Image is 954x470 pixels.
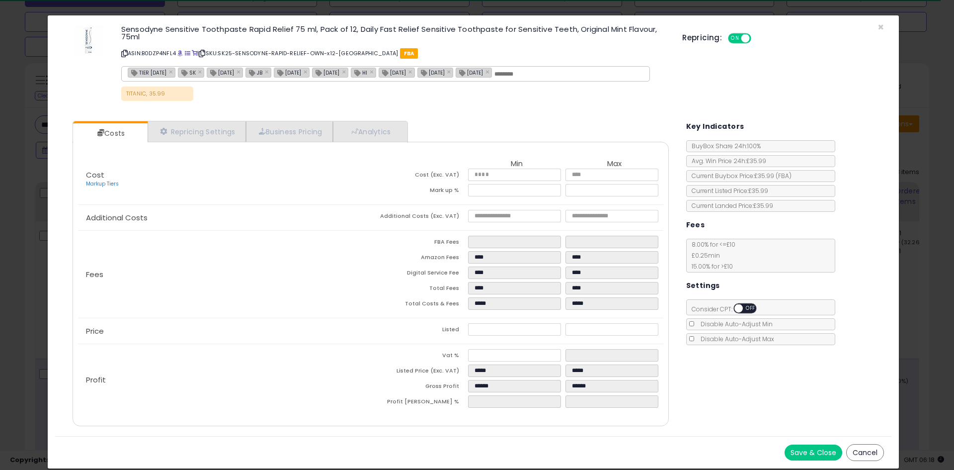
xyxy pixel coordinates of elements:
[371,236,468,251] td: FBA Fees
[687,201,773,210] span: Current Landed Price: £35.99
[682,34,722,42] h5: Repricing:
[371,323,468,339] td: Listed
[729,34,741,43] span: ON
[371,210,468,225] td: Additional Costs (Exc. VAT)
[121,45,667,61] p: ASIN: B0DZP4NFL4 | SKU: SK25-SENSODYNE-RAPID-RELIEF-OWN-x12-[GEOGRAPHIC_DATA]
[696,335,774,343] span: Disable Auto-Adjust Max
[485,67,491,76] a: ×
[121,87,193,101] p: TITANIC, 35.99
[743,304,759,313] span: OFF
[313,68,339,77] span: [DATE]
[148,121,246,142] a: Repricing Settings
[408,67,414,76] a: ×
[333,121,406,142] a: Analytics
[78,376,371,384] p: Profit
[371,365,468,380] td: Listed Price (Exc. VAT)
[178,68,196,77] span: SK
[73,123,147,143] a: Costs
[128,68,166,77] span: TIER [DATE]
[379,68,406,77] span: [DATE]
[687,262,733,271] span: 15.00 % for > £10
[371,267,468,282] td: Digital Service Fee
[418,68,445,77] span: [DATE]
[750,34,766,43] span: OFF
[371,169,468,184] td: Cost (Exc. VAT)
[237,67,242,76] a: ×
[687,187,768,195] span: Current Listed Price: £35.99
[246,68,262,77] span: JB
[169,67,175,76] a: ×
[371,282,468,297] td: Total Fees
[687,142,761,150] span: BuyBox Share 24h: 100%
[686,219,705,231] h5: Fees
[207,68,234,77] span: [DATE]
[371,349,468,365] td: Vat %
[342,67,348,76] a: ×
[877,20,884,34] span: ×
[370,67,376,76] a: ×
[687,157,766,165] span: Avg. Win Price 24h: £35.99
[192,49,197,57] a: Your listing only
[78,214,371,222] p: Additional Costs
[198,67,204,76] a: ×
[776,172,792,180] span: ( FBA )
[74,25,103,55] img: 31GXCwmoHxL._SL60_.jpg
[687,305,770,313] span: Consider CPT:
[246,121,333,142] a: Business Pricing
[86,180,119,188] a: Markup Tiers
[754,172,792,180] span: £35.99
[371,380,468,395] td: Gross Profit
[121,25,667,40] h3: Sensodyne Sensitive Toothpaste Rapid Relief 75 ml, Pack of 12, Daily Fast Relief Sensitive Toothp...
[846,444,884,461] button: Cancel
[351,68,367,77] span: HI
[687,240,735,271] span: 8.00 % for <= £10
[371,251,468,267] td: Amazon Fees
[565,160,663,169] th: Max
[78,327,371,335] p: Price
[686,120,744,133] h5: Key Indicators
[371,184,468,199] td: Mark up %
[447,67,453,76] a: ×
[687,172,792,180] span: Current Buybox Price:
[304,67,310,76] a: ×
[78,271,371,279] p: Fees
[265,67,271,76] a: ×
[686,280,720,292] h5: Settings
[468,160,565,169] th: Min
[78,171,371,188] p: Cost
[274,68,301,77] span: [DATE]
[785,445,842,461] button: Save & Close
[371,395,468,411] td: Profit [PERSON_NAME] %
[687,251,720,260] span: £0.25 min
[696,320,773,328] span: Disable Auto-Adjust Min
[371,297,468,313] td: Total Costs & Fees
[185,49,190,57] a: All offer listings
[400,48,418,59] span: FBA
[177,49,183,57] a: BuyBox page
[456,68,483,77] span: [DATE]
